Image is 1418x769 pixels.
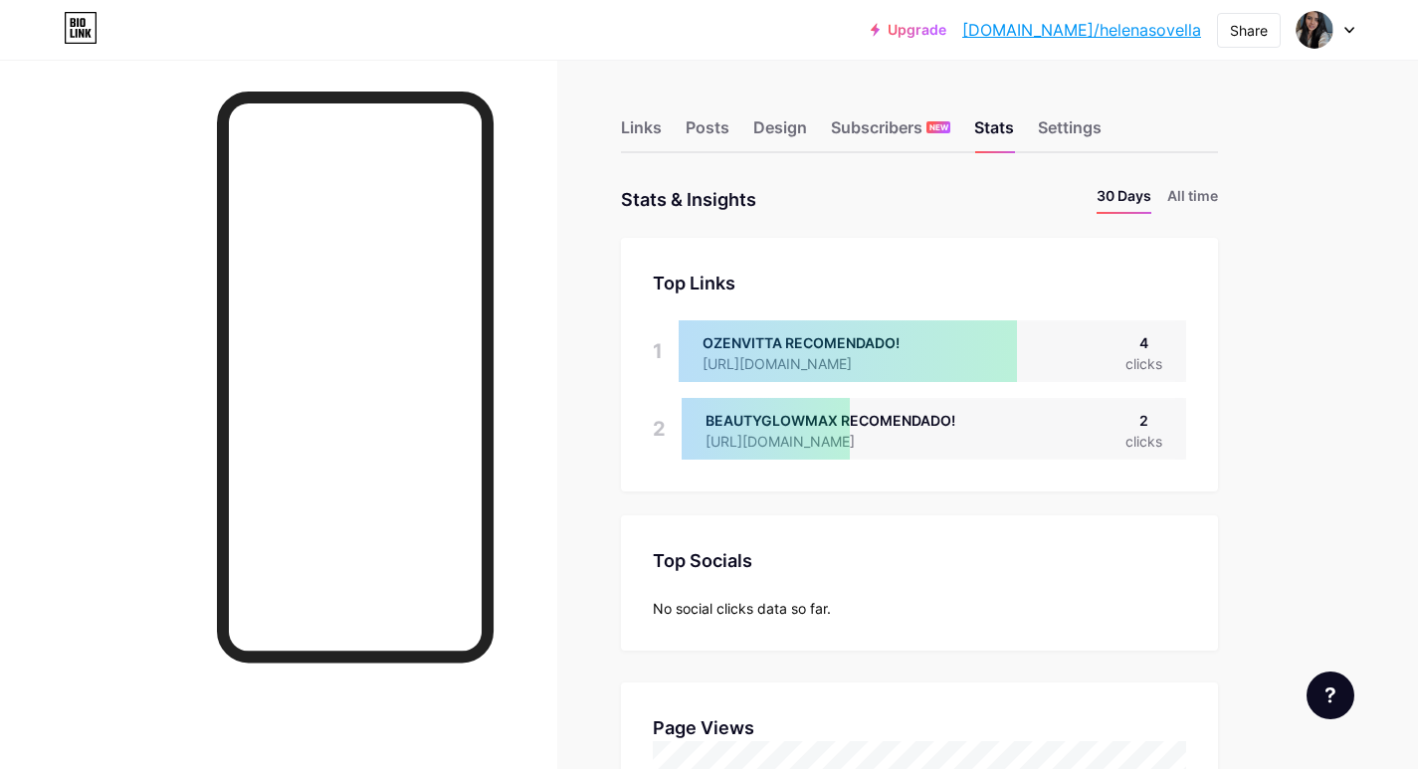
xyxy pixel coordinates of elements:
[1296,11,1333,49] img: helenasovella
[1230,20,1268,41] div: Share
[1097,185,1151,214] li: 30 Days
[653,547,1186,574] div: Top Socials
[1125,410,1162,431] div: 2
[929,121,948,133] span: NEW
[686,115,729,151] div: Posts
[1125,353,1162,374] div: clicks
[753,115,807,151] div: Design
[962,18,1201,42] a: [DOMAIN_NAME]/helenasovella
[974,115,1014,151] div: Stats
[831,115,950,151] div: Subscribers
[1167,185,1218,214] li: All time
[1125,332,1162,353] div: 4
[653,714,1186,741] div: Page Views
[653,270,1186,296] div: Top Links
[653,598,1186,619] div: No social clicks data so far.
[621,115,662,151] div: Links
[653,398,666,460] div: 2
[1125,431,1162,452] div: clicks
[1038,115,1102,151] div: Settings
[621,185,756,214] div: Stats & Insights
[653,320,663,382] div: 1
[871,22,946,38] a: Upgrade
